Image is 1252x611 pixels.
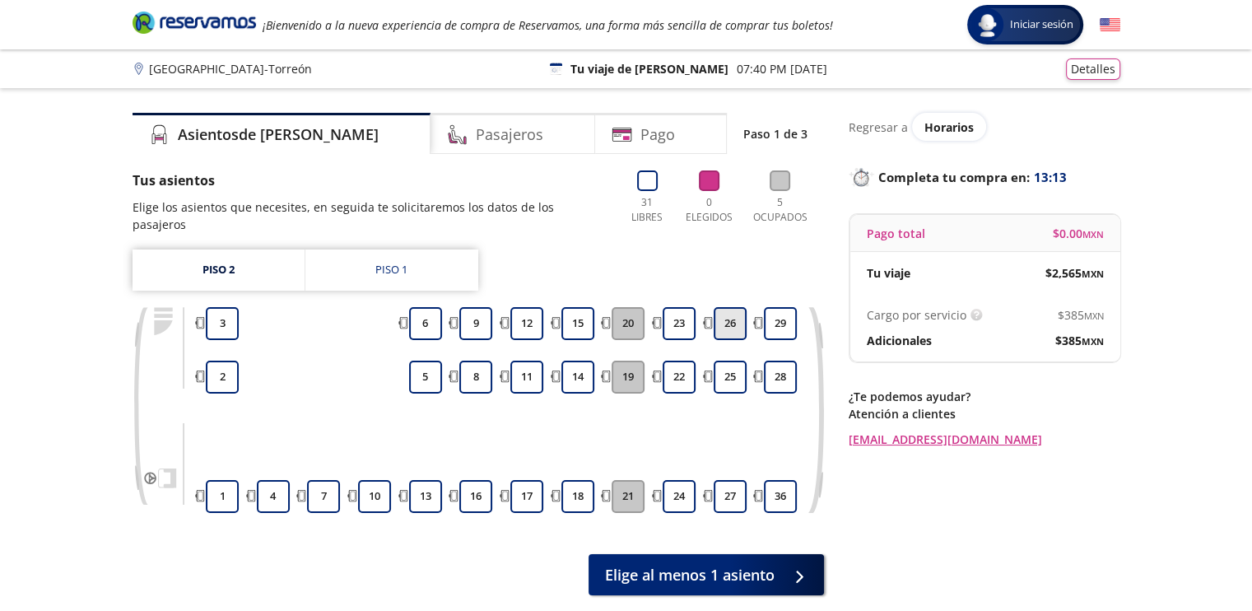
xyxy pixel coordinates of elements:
p: Tu viaje [867,264,910,282]
h4: Pasajeros [476,124,543,146]
button: 5 [409,361,442,394]
span: Elige al menos 1 asiento [605,564,775,586]
p: 07:40 PM [DATE] [737,60,827,77]
h4: Pago [640,124,675,146]
button: 27 [714,480,747,513]
span: $ 0.00 [1053,225,1104,242]
span: 13:13 [1034,168,1067,187]
span: $ 385 [1058,306,1104,324]
button: 11 [510,361,543,394]
button: 14 [561,361,594,394]
button: 29 [764,307,797,340]
p: Adicionales [867,332,932,349]
p: Tu viaje de [PERSON_NAME] [570,60,728,77]
button: English [1100,15,1120,35]
button: 16 [459,480,492,513]
p: Pago total [867,225,925,242]
a: [EMAIL_ADDRESS][DOMAIN_NAME] [849,431,1120,448]
button: 18 [561,480,594,513]
a: Piso 2 [133,250,305,291]
button: Elige al menos 1 asiento [589,554,824,595]
span: $ 2,565 [1045,264,1104,282]
p: Completa tu compra en : [849,166,1120,189]
span: Iniciar sesión [1003,16,1080,33]
button: 9 [459,307,492,340]
button: 28 [764,361,797,394]
button: 19 [612,361,645,394]
small: MXN [1082,228,1104,240]
p: 31 Libres [625,195,670,225]
span: $ 385 [1055,332,1104,349]
p: 5 Ocupados [749,195,812,225]
h4: Asientos de [PERSON_NAME] [178,124,379,146]
button: 13 [409,480,442,513]
button: 20 [612,307,645,340]
span: Horarios [924,119,974,135]
button: 17 [510,480,543,513]
button: 36 [764,480,797,513]
button: 25 [714,361,747,394]
a: Brand Logo [133,10,256,40]
p: Elige los asientos que necesites, en seguida te solicitaremos los datos de los pasajeros [133,198,608,233]
small: MXN [1082,335,1104,347]
button: 4 [257,480,290,513]
button: 12 [510,307,543,340]
button: 21 [612,480,645,513]
small: MXN [1082,268,1104,280]
p: [GEOGRAPHIC_DATA] - Torreón [149,60,312,77]
p: Tus asientos [133,170,608,190]
button: 1 [206,480,239,513]
button: 3 [206,307,239,340]
button: 8 [459,361,492,394]
small: MXN [1084,310,1104,322]
p: Cargo por servicio [867,306,966,324]
p: Paso 1 de 3 [743,125,808,142]
button: 26 [714,307,747,340]
button: Detalles [1066,58,1120,80]
button: 10 [358,480,391,513]
button: 23 [663,307,696,340]
i: Brand Logo [133,10,256,35]
button: 22 [663,361,696,394]
div: Piso 1 [375,262,407,278]
p: ¿Te podemos ayudar? [849,388,1120,405]
button: 24 [663,480,696,513]
p: 0 Elegidos [682,195,737,225]
div: Regresar a ver horarios [849,113,1120,141]
p: Regresar a [849,119,908,136]
button: 6 [409,307,442,340]
button: 7 [307,480,340,513]
a: Piso 1 [305,250,478,291]
p: Atención a clientes [849,405,1120,422]
em: ¡Bienvenido a la nueva experiencia de compra de Reservamos, una forma más sencilla de comprar tus... [263,17,833,33]
button: 15 [561,307,594,340]
button: 2 [206,361,239,394]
